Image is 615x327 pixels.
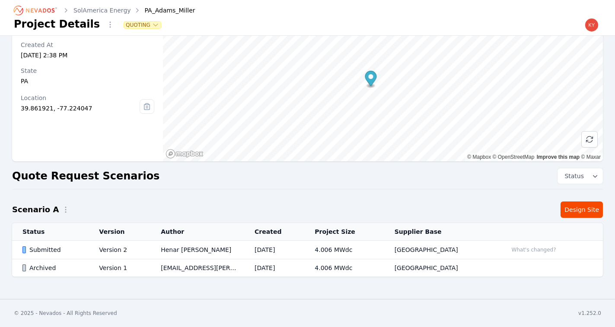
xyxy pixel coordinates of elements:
a: Maxar [581,154,601,160]
th: Status [12,223,89,241]
div: Map marker [365,71,377,88]
div: Submitted [22,245,84,254]
a: Improve this map [537,154,580,160]
div: State [21,66,154,75]
nav: Breadcrumb [14,3,195,17]
td: [GEOGRAPHIC_DATA] [384,259,497,277]
th: Created [244,223,304,241]
td: Version 2 [89,241,150,259]
div: Location [21,94,140,102]
a: Mapbox homepage [166,149,204,159]
div: 39.861921, -77.224047 [21,104,140,113]
td: Version 1 [89,259,150,277]
button: Status [558,168,603,184]
div: PA_Adams_Miller [133,6,195,15]
button: Quoting [124,22,161,28]
div: Created At [21,41,154,49]
th: Version [89,223,150,241]
tr: ArchivedVersion 1[EMAIL_ADDRESS][PERSON_NAME][DOMAIN_NAME][DATE]4.006 MWdc[GEOGRAPHIC_DATA] [12,259,603,277]
td: Henar [PERSON_NAME] [150,241,244,259]
div: Archived [22,264,84,272]
th: Author [150,223,244,241]
a: Design Site [561,201,603,218]
h2: Quote Request Scenarios [12,169,159,183]
a: OpenStreetMap [493,154,535,160]
h2: Scenario A [12,204,59,216]
td: 4.006 MWdc [304,241,384,259]
td: [GEOGRAPHIC_DATA] [384,241,497,259]
th: Supplier Base [384,223,497,241]
th: Project Size [304,223,384,241]
td: 4.006 MWdc [304,259,384,277]
span: Status [561,172,584,180]
div: © 2025 - Nevados - All Rights Reserved [14,310,117,317]
tr: SubmittedVersion 2Henar [PERSON_NAME][DATE]4.006 MWdc[GEOGRAPHIC_DATA]What's changed? [12,241,603,259]
a: SolAmerica Energy [73,6,131,15]
td: [DATE] [244,241,304,259]
h1: Project Details [14,17,100,31]
a: Mapbox [467,154,491,160]
div: [DATE] 2:38 PM [21,51,154,60]
div: v1.252.0 [578,310,601,317]
button: What's changed? [508,245,560,255]
div: PA [21,77,154,85]
td: [DATE] [244,259,304,277]
img: kyle.macdougall@nevados.solar [585,18,599,32]
td: [EMAIL_ADDRESS][PERSON_NAME][DOMAIN_NAME] [150,259,244,277]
